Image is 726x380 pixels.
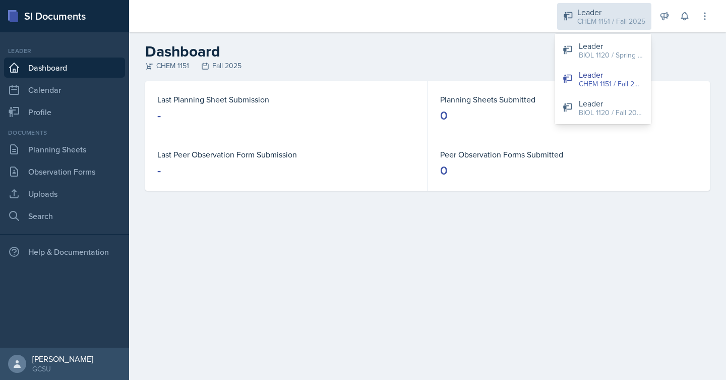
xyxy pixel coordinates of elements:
div: CHEM 1151 / Fall 2025 [579,79,643,89]
div: [PERSON_NAME] [32,354,93,364]
div: Documents [4,128,125,137]
button: Leader BIOL 1120 / Spring 2025 [555,36,651,65]
div: Leader [579,69,643,81]
div: Leader [577,6,645,18]
div: CHEM 1151 Fall 2025 [145,61,710,71]
div: BIOL 1120 / Spring 2025 [579,50,643,61]
a: Uploads [4,184,125,204]
div: 0 [440,162,448,179]
div: Leader [4,46,125,56]
a: Dashboard [4,58,125,78]
dt: Last Peer Observation Form Submission [157,148,415,160]
button: Leader CHEM 1151 / Fall 2025 [555,65,651,93]
a: Planning Sheets [4,139,125,159]
div: Help & Documentation [4,242,125,262]
div: 0 [440,107,448,124]
div: CHEM 1151 / Fall 2025 [577,16,645,27]
div: - [157,107,161,124]
a: Profile [4,102,125,122]
button: Leader BIOL 1120 / Fall 2024 [555,93,651,122]
div: - [157,162,161,179]
div: BIOL 1120 / Fall 2024 [579,107,643,118]
div: Leader [579,97,643,110]
dt: Peer Observation Forms Submitted [440,148,698,160]
a: Calendar [4,80,125,100]
a: Search [4,206,125,226]
a: Observation Forms [4,161,125,182]
dt: Planning Sheets Submitted [440,93,698,105]
dt: Last Planning Sheet Submission [157,93,415,105]
div: Leader [579,40,643,52]
div: GCSU [32,364,93,374]
h2: Dashboard [145,42,710,61]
